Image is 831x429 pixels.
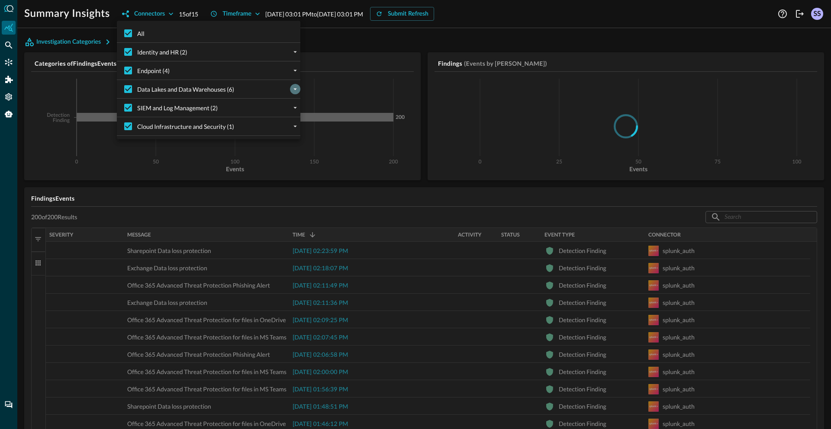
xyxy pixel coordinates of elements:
[137,122,234,131] span: Cloud Infrastructure and Security (1)
[290,121,300,131] button: expand
[290,47,300,57] button: expand
[290,65,300,76] button: expand
[137,48,187,57] span: Identity and HR (2)
[137,103,218,112] span: SIEM and Log Management (2)
[290,102,300,113] button: expand
[137,85,234,94] span: Data Lakes and Data Warehouses (6)
[290,84,300,94] button: expand
[137,66,170,75] span: Endpoint (4)
[137,29,145,38] span: All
